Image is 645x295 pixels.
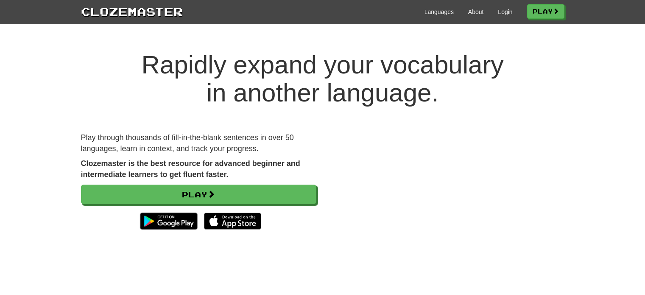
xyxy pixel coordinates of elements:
[498,8,512,16] a: Login
[468,8,484,16] a: About
[136,208,201,234] img: Get it on Google Play
[424,8,454,16] a: Languages
[204,213,261,230] img: Download_on_the_App_Store_Badge_US-UK_135x40-25178aeef6eb6b83b96f5f2d004eda3bffbb37122de64afbaef7...
[81,185,316,204] a: Play
[81,132,316,154] p: Play through thousands of fill-in-the-blank sentences in over 50 languages, learn in context, and...
[527,4,564,19] a: Play
[81,159,300,179] strong: Clozemaster is the best resource for advanced beginner and intermediate learners to get fluent fa...
[81,3,183,19] a: Clozemaster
